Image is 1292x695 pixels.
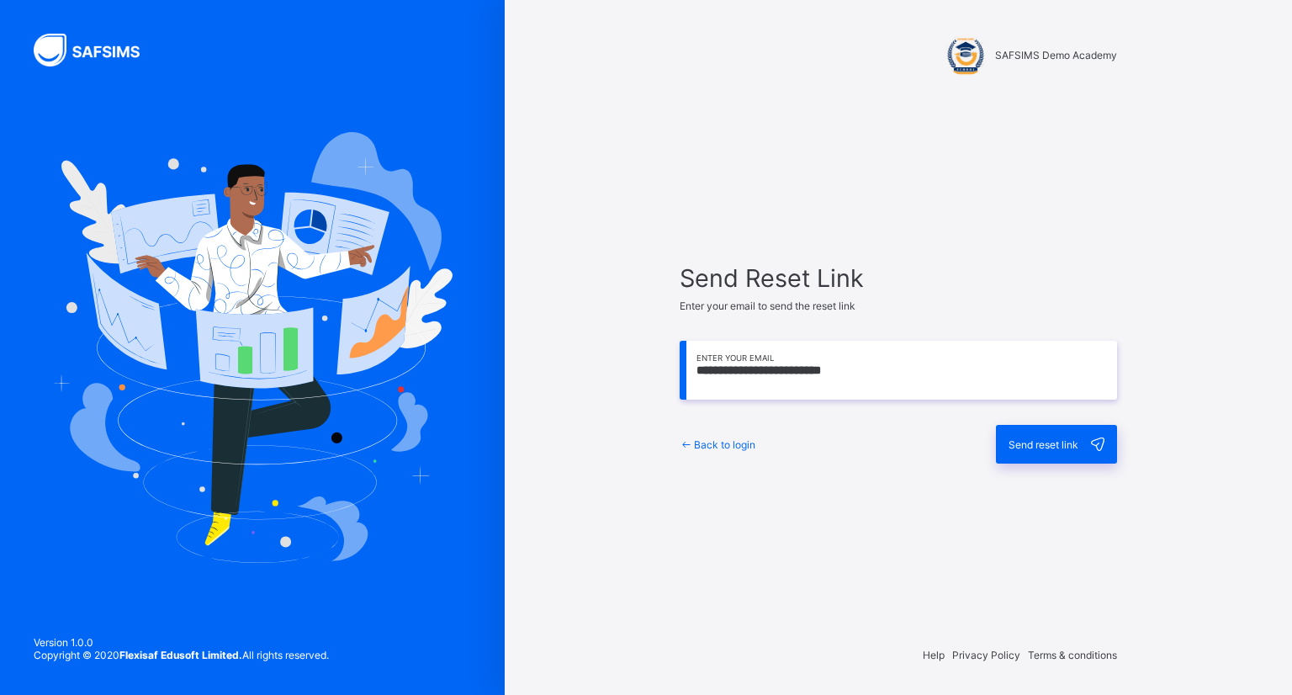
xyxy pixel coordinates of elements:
span: SAFSIMS Demo Academy [995,49,1117,61]
span: Copyright © 2020 All rights reserved. [34,649,329,661]
img: Hero Image [52,132,453,563]
img: SAFSIMS Demo Academy [945,34,987,76]
strong: Flexisaf Edusoft Limited. [119,649,242,661]
span: Back to login [694,438,755,451]
img: SAFSIMS Logo [34,34,160,66]
span: Send reset link [1009,438,1078,451]
span: Version 1.0.0 [34,636,329,649]
a: Back to login [680,438,755,451]
span: Privacy Policy [952,649,1020,661]
span: Terms & conditions [1028,649,1117,661]
span: Send Reset Link [680,263,1117,293]
span: Help [923,649,945,661]
span: Enter your email to send the reset link [680,300,855,312]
